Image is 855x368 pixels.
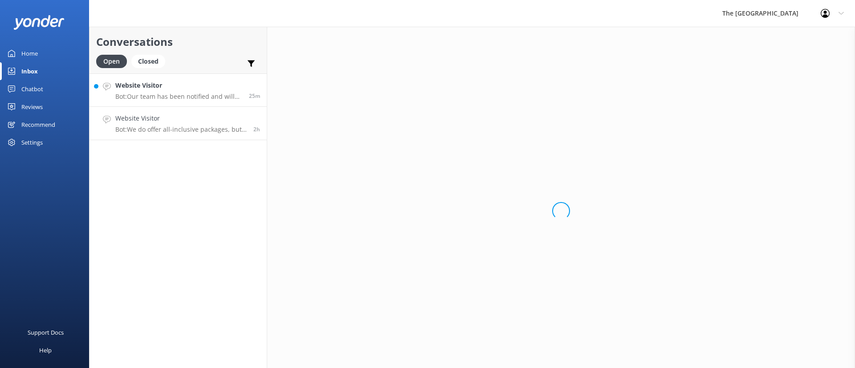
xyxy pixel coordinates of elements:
[21,133,43,151] div: Settings
[96,55,127,68] div: Open
[28,324,64,341] div: Support Docs
[115,93,242,101] p: Bot: Our team has been notified and will be with you as soon as possible. Alternatively, you can ...
[21,98,43,116] div: Reviews
[13,15,65,30] img: yonder-white-logo.png
[21,44,38,62] div: Home
[96,33,260,50] h2: Conversations
[249,92,260,100] span: Sep 03 2025 11:12pm (UTC -10:00) Pacific/Honolulu
[115,113,247,123] h4: Website Visitor
[21,116,55,133] div: Recommend
[21,62,38,80] div: Inbox
[253,125,260,133] span: Sep 03 2025 09:37pm (UTC -10:00) Pacific/Honolulu
[90,73,267,107] a: Website VisitorBot:Our team has been notified and will be with you as soon as possible. Alternati...
[90,107,267,140] a: Website VisitorBot:We do offer all-inclusive packages, but we strongly advise guests against purc...
[115,125,247,133] p: Bot: We do offer all-inclusive packages, but we strongly advise guests against purchasing them as...
[21,80,43,98] div: Chatbot
[115,81,242,90] h4: Website Visitor
[131,56,170,66] a: Closed
[131,55,165,68] div: Closed
[39,341,52,359] div: Help
[96,56,131,66] a: Open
